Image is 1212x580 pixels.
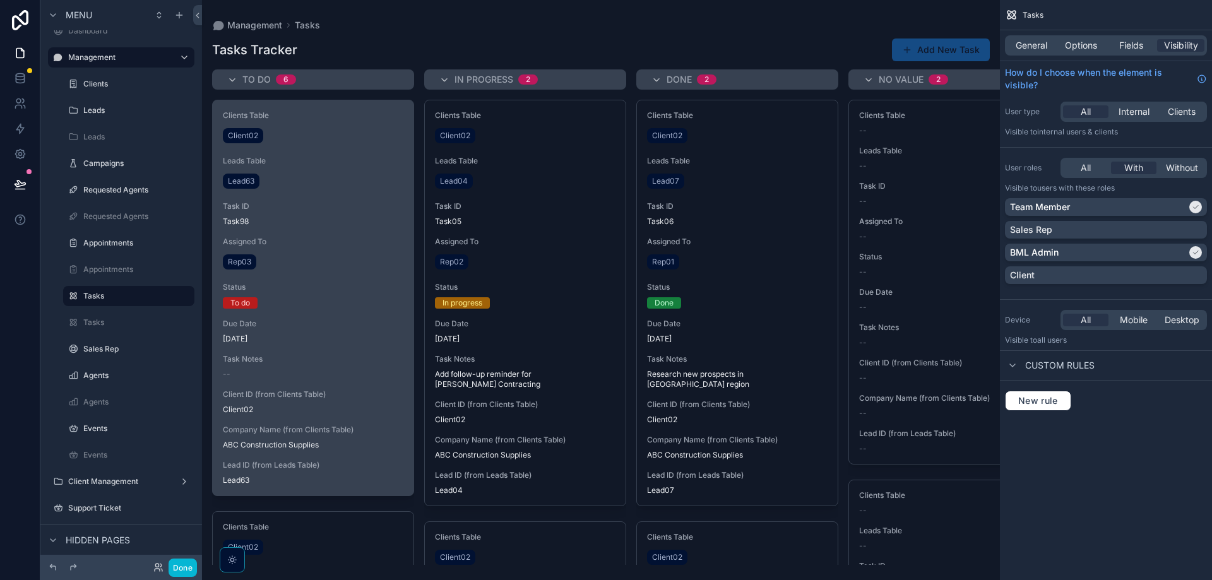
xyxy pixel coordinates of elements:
[83,238,192,248] label: Appointments
[63,259,194,280] a: Appointments
[63,74,194,94] a: Clients
[223,369,230,379] span: --
[223,522,403,532] span: Clients Table
[652,176,679,186] span: Lead07
[879,73,924,86] span: No value
[647,354,828,364] span: Task Notes
[83,264,192,275] label: Appointments
[223,389,403,399] span: Client ID (from Clients Table)
[636,100,838,506] a: Clients TableClient02Leads TableLead07Task IDTask06Assigned ToRep01StatusDoneDue Date[DATE]Task N...
[223,254,256,269] a: Rep03
[223,334,403,344] span: [DATE]
[647,201,828,211] span: Task ID
[295,19,320,32] a: Tasks
[435,399,615,410] span: Client ID (from Clients Table)
[68,503,192,513] label: Support Ticket
[435,156,615,166] span: Leads Table
[223,440,403,450] span: ABC Construction Supplies
[48,21,194,41] a: Dashboard
[647,216,828,227] span: Task06
[440,131,470,141] span: Client02
[859,181,1040,191] span: Task ID
[48,471,194,492] a: Client Management
[223,319,403,329] span: Due Date
[1010,269,1035,281] p: Client
[647,254,679,269] a: Rep01
[647,450,828,460] span: ABC Construction Supplies
[63,418,194,439] a: Events
[212,100,414,496] a: Clients TableClient02Leads TableLead63Task IDTask98Assigned ToRep03StatusTo doDue Date[DATE]Task ...
[647,319,828,329] span: Due Date
[83,397,192,407] label: Agents
[1168,105,1196,118] span: Clients
[435,470,615,480] span: Lead ID (from Leads Table)
[892,38,990,61] a: Add New Task
[63,365,194,386] a: Agents
[1119,39,1143,52] span: Fields
[424,100,626,506] a: Clients TableClient02Leads TableLead04Task IDTask05Assigned ToRep02StatusIn progressDue Date[DATE...
[223,405,403,415] span: Client02
[1037,183,1115,192] span: Users with these roles
[859,267,867,277] span: --
[1166,162,1198,174] span: Without
[435,201,615,211] span: Task ID
[652,257,674,267] span: Rep01
[859,216,1040,227] span: Assigned To
[83,132,192,142] label: Leads
[1005,315,1055,325] label: Device
[1005,66,1207,92] a: How do I choose when the element is visible?
[440,176,468,186] span: Lead04
[63,233,194,253] a: Appointments
[1010,223,1052,236] p: Sales Rep
[169,559,197,577] button: Done
[859,252,1040,262] span: Status
[526,74,530,85] div: 2
[859,429,1040,439] span: Lead ID (from Leads Table)
[647,550,687,565] a: Client02
[859,323,1040,333] span: Task Notes
[83,291,187,301] label: Tasks
[435,216,615,227] span: Task05
[1005,107,1055,117] label: User type
[1164,39,1198,52] span: Visibility
[63,339,194,359] a: Sales Rep
[83,450,192,460] label: Events
[859,526,1040,536] span: Leads Table
[223,237,403,247] span: Assigned To
[859,541,867,551] span: --
[223,354,403,364] span: Task Notes
[83,423,192,434] label: Events
[435,532,615,542] span: Clients Table
[83,211,192,222] label: Requested Agents
[647,485,828,495] span: Lead07
[83,317,192,328] label: Tasks
[435,128,475,143] a: Client02
[647,334,828,344] span: [DATE]
[443,297,482,309] div: In progress
[435,354,615,364] span: Task Notes
[859,196,867,206] span: --
[859,287,1040,297] span: Due Date
[68,476,174,487] label: Client Management
[1025,359,1095,372] span: Custom rules
[1165,314,1199,326] span: Desktop
[859,302,867,312] span: --
[223,128,263,143] a: Client02
[1005,335,1207,345] p: Visible to
[63,153,194,174] a: Campaigns
[435,485,615,495] span: Lead04
[859,444,867,454] span: --
[859,232,867,242] span: --
[66,9,92,21] span: Menu
[652,131,682,141] span: Client02
[223,174,259,189] a: Lead63
[212,41,297,59] h1: Tasks Tracker
[223,216,403,227] span: Task98
[1120,314,1148,326] span: Mobile
[1005,183,1207,193] p: Visible to
[667,73,692,86] span: Done
[647,110,828,121] span: Clients Table
[63,180,194,200] a: Requested Agents
[1005,391,1071,411] button: New rule
[230,297,250,309] div: To do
